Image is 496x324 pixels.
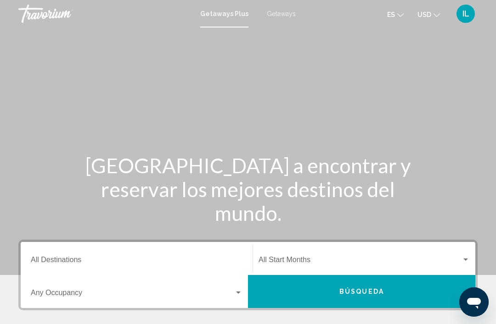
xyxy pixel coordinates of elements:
[417,8,440,21] button: Change currency
[387,11,395,18] span: es
[462,9,469,18] span: IL
[267,10,296,17] a: Getaways
[200,10,248,17] a: Getaways Plus
[76,154,420,225] h1: [GEOGRAPHIC_DATA] a encontrar y reservar los mejores destinos del mundo.
[248,275,475,308] button: Búsqueda
[454,4,478,23] button: User Menu
[417,11,431,18] span: USD
[459,287,489,317] iframe: Botón para iniciar la ventana de mensajería
[18,5,191,23] a: Travorium
[21,242,475,308] div: Search widget
[387,8,404,21] button: Change language
[339,288,384,296] span: Búsqueda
